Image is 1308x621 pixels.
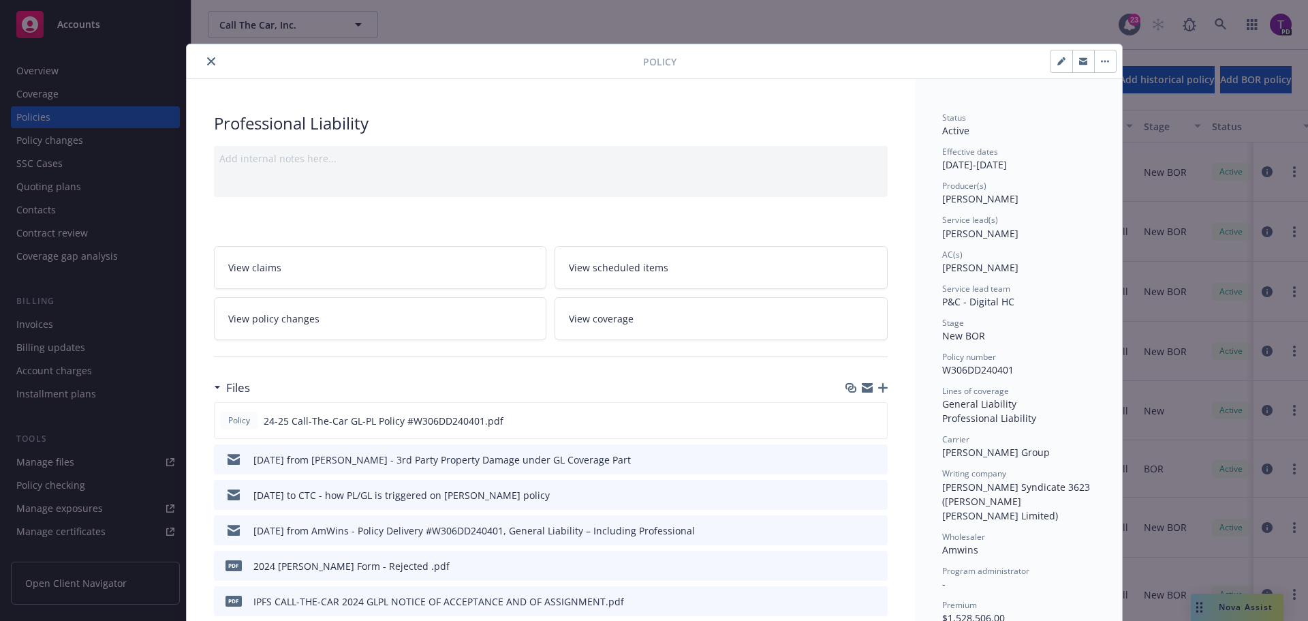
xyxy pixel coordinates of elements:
span: Premium [942,599,977,611]
div: [DATE] - [DATE] [942,146,1095,172]
button: download file [847,414,858,428]
button: download file [848,594,859,609]
span: [PERSON_NAME] Syndicate 3623 ([PERSON_NAME] [PERSON_NAME] Limited) [942,481,1093,522]
button: download file [848,559,859,573]
span: Policy [225,414,253,427]
div: Files [214,379,250,397]
span: - [942,577,946,590]
span: [PERSON_NAME] [942,227,1018,240]
span: Effective dates [942,146,998,157]
span: Carrier [942,434,969,445]
span: Amwins [942,543,978,556]
span: Service lead(s) [942,214,998,226]
a: View coverage [555,297,888,340]
span: View policy changes [228,312,320,326]
span: View coverage [569,312,634,326]
button: preview file [870,453,882,467]
span: Service lead team [942,283,1010,294]
span: [PERSON_NAME] Group [942,446,1050,459]
span: AC(s) [942,249,963,260]
button: preview file [870,559,882,573]
button: download file [848,453,859,467]
span: pdf [225,560,242,571]
div: Professional Liability [214,112,888,135]
span: View scheduled items [569,260,668,275]
span: Wholesaler [942,531,985,543]
span: W306DD240401 [942,363,1014,376]
span: [PERSON_NAME] [942,192,1018,205]
button: download file [848,524,859,538]
span: pdf [225,596,242,606]
span: Producer(s) [942,180,986,192]
div: 2024 [PERSON_NAME] Form - Rejected .pdf [253,559,450,573]
span: Active [942,124,969,137]
span: Writing company [942,468,1006,479]
span: Policy number [942,351,996,363]
a: View policy changes [214,297,547,340]
span: Stage [942,317,964,329]
div: General Liability [942,397,1095,411]
button: close [203,53,219,70]
a: View scheduled items [555,246,888,289]
div: Add internal notes here... [219,151,882,166]
span: View claims [228,260,281,275]
button: preview file [870,524,882,538]
div: [DATE] from AmWins - Policy Delivery #W306DD240401, General Liability – Including Professional [253,524,695,538]
span: [PERSON_NAME] [942,261,1018,274]
div: [DATE] from [PERSON_NAME] - 3rd Party Property Damage under GL Coverage Part [253,453,631,467]
button: preview file [870,488,882,502]
a: View claims [214,246,547,289]
div: Professional Liability [942,411,1095,425]
span: New BOR [942,329,985,342]
span: P&C - Digital HC [942,295,1014,308]
span: 24-25 Call-The-Car GL-PL Policy #W306DD240401.pdf [264,414,503,428]
button: download file [848,488,859,502]
span: Lines of coverage [942,385,1009,397]
h3: Files [226,379,250,397]
div: [DATE] to CTC - how PL/GL is triggered on [PERSON_NAME] policy [253,488,550,502]
span: Policy [643,55,676,69]
button: preview file [870,594,882,609]
span: Status [942,112,966,123]
div: IPFS CALL-THE-CAR 2024 GLPL NOTICE OF ACCEPTANCE AND OF ASSIGNMENT.pdf [253,594,624,609]
span: Program administrator [942,565,1029,577]
button: preview file [869,414,882,428]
